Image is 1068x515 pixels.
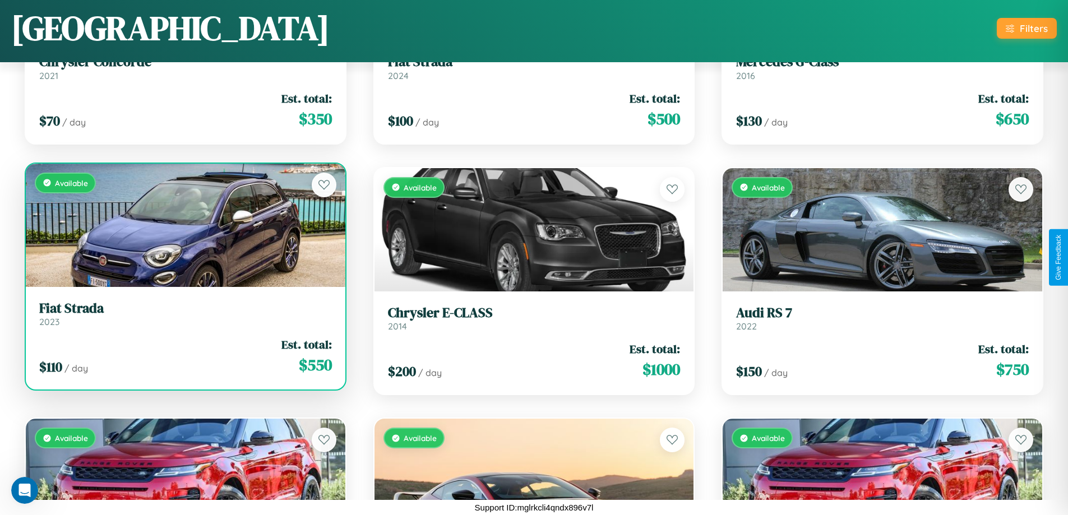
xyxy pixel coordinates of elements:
span: $ 750 [996,358,1029,381]
h1: [GEOGRAPHIC_DATA] [11,5,330,51]
h3: Audi RS 7 [736,305,1029,321]
span: Available [404,183,437,192]
span: Available [404,433,437,443]
h3: Chrysler Concorde [39,54,332,70]
span: Est. total: [630,90,680,106]
span: / day [764,117,788,128]
h3: Fiat Strada [388,54,681,70]
span: $ 70 [39,112,60,130]
h3: Mercedes G-Class [736,54,1029,70]
span: $ 350 [299,108,332,130]
iframe: Intercom live chat [11,477,38,504]
span: / day [418,367,442,378]
div: Give Feedback [1055,235,1062,280]
span: Est. total: [281,90,332,106]
a: Audi RS 72022 [736,305,1029,332]
a: Fiat Strada2024 [388,54,681,81]
span: Est. total: [281,336,332,352]
span: Available [752,183,785,192]
span: $ 100 [388,112,413,130]
span: $ 150 [736,362,762,381]
a: Fiat Strada2023 [39,300,332,328]
span: 2021 [39,70,58,81]
span: 2014 [388,321,407,332]
span: $ 200 [388,362,416,381]
p: Support ID: mglrkcli4qndx896v7l [475,500,594,515]
span: Available [55,433,88,443]
h3: Fiat Strada [39,300,332,317]
span: $ 650 [996,108,1029,130]
span: / day [62,117,86,128]
span: $ 1000 [642,358,680,381]
a: Chrysler E-CLASS2014 [388,305,681,332]
a: Chrysler Concorde2021 [39,54,332,81]
span: 2016 [736,70,755,81]
span: $ 130 [736,112,762,130]
span: Available [55,178,88,188]
span: / day [764,367,788,378]
h3: Chrysler E-CLASS [388,305,681,321]
button: Filters [997,18,1057,39]
span: / day [64,363,88,374]
span: Est. total: [978,341,1029,357]
span: Available [752,433,785,443]
span: 2022 [736,321,757,332]
span: 2024 [388,70,409,81]
div: Filters [1020,22,1048,34]
a: Mercedes G-Class2016 [736,54,1029,81]
span: $ 550 [299,354,332,376]
span: / day [415,117,439,128]
span: $ 500 [648,108,680,130]
span: 2023 [39,316,59,327]
span: Est. total: [978,90,1029,106]
span: Est. total: [630,341,680,357]
span: $ 110 [39,358,62,376]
